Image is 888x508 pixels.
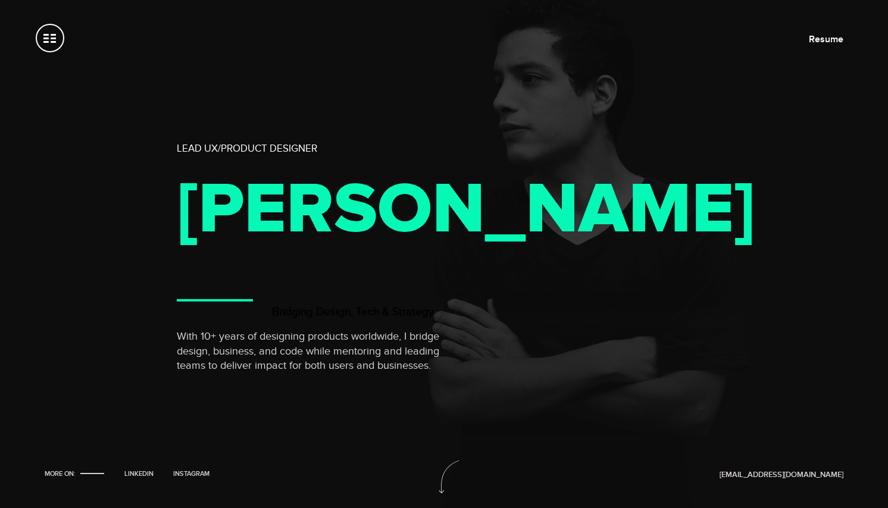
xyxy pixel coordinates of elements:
a: Instagram [169,470,214,478]
a: LinkedIn [120,470,158,478]
li: More on: [45,470,109,479]
a: Resume [809,33,843,45]
h1: [PERSON_NAME] [177,178,510,242]
h2: Lead UX/Product Designer [177,143,534,155]
a: [EMAIL_ADDRESS][DOMAIN_NAME] [720,470,843,479]
h3: Bridging Design, Tech & Strategy [272,305,434,318]
p: With 10+ years of designing products worldwide, I bridge design, business, and code while mentori... [177,329,439,374]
